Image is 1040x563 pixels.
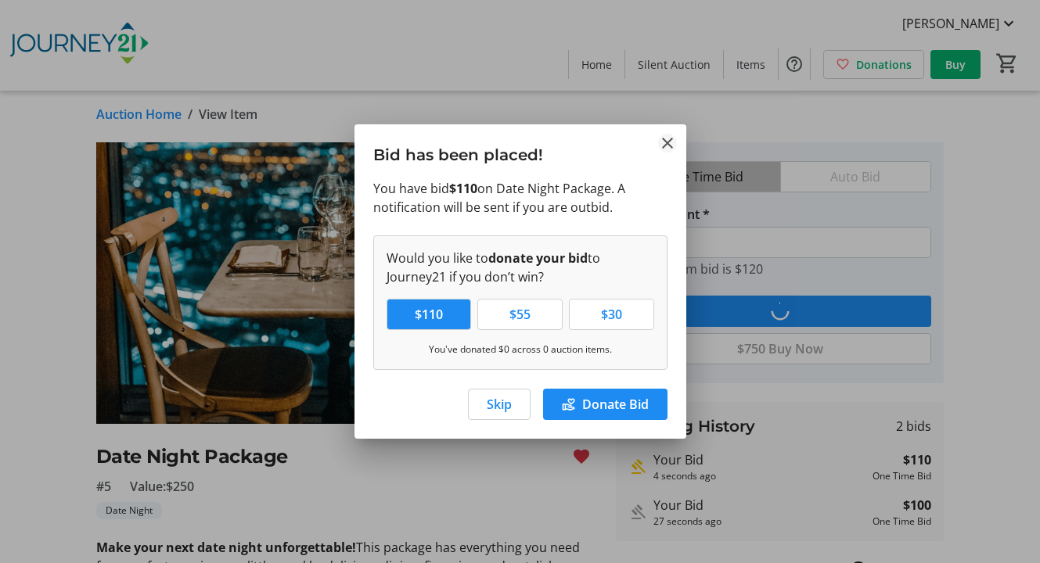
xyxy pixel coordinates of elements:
[405,305,452,324] span: $110
[468,389,531,420] button: Skip
[487,395,512,414] span: Skip
[373,179,668,217] p: You have bid on Date Night Package. A notification will be sent if you are outbid.
[488,249,588,267] strong: donate your bid
[543,389,668,420] button: Donate Bid
[354,124,686,178] h3: Bid has been placed!
[449,180,477,197] strong: $110
[658,134,677,152] button: Close
[387,342,654,357] p: You've donated $0 across 0 auction items.
[500,305,540,324] span: $55
[582,395,649,414] span: Donate Bid
[592,305,632,324] span: $30
[387,249,654,286] p: Would you like to to Journey21 if you don’t win?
